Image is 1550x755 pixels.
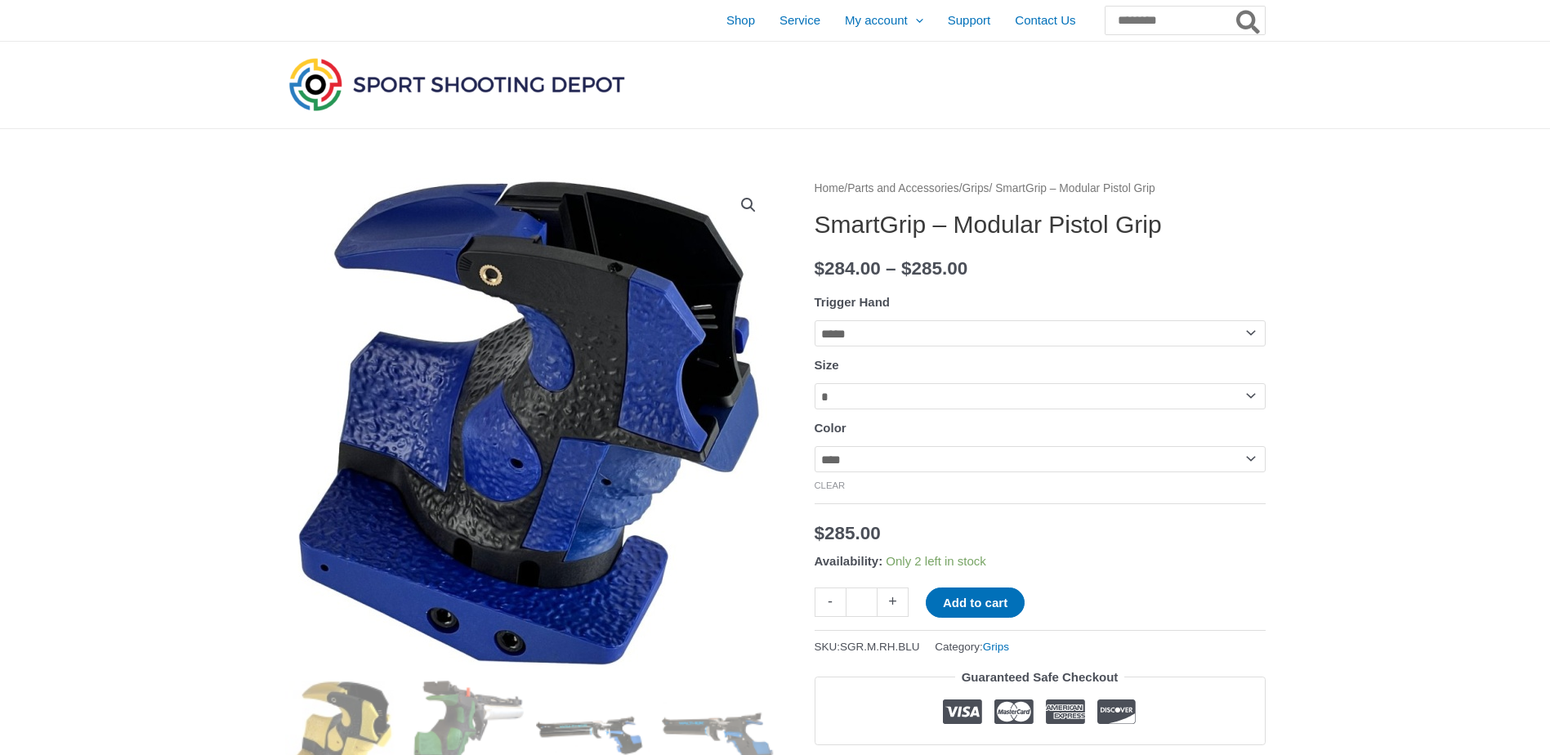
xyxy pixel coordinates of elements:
a: Home [815,182,845,194]
img: Sport Shooting Depot [285,54,628,114]
a: Parts and Accessories [847,182,959,194]
span: Category: [935,637,1009,657]
a: + [878,587,909,616]
button: Search [1233,7,1265,34]
label: Trigger Hand [815,295,891,309]
legend: Guaranteed Safe Checkout [955,666,1125,689]
a: View full-screen image gallery [734,190,763,220]
bdi: 284.00 [815,258,881,279]
a: - [815,587,846,616]
span: Only 2 left in stock [886,554,986,568]
button: Add to cart [926,587,1025,618]
span: Availability: [815,554,883,568]
bdi: 285.00 [901,258,967,279]
label: Color [815,421,846,435]
nav: Breadcrumb [815,178,1266,199]
span: SKU: [815,637,920,657]
a: Grips [963,182,989,194]
a: Clear options [815,480,846,490]
span: SGR.M.RH.BLU [840,641,920,653]
span: $ [815,258,825,279]
input: Product quantity [846,587,878,616]
span: $ [815,523,825,543]
img: SmartGrip - Modular Pistol Grip - Image 29 [285,178,775,668]
a: Grips [983,641,1009,653]
span: – [886,258,896,279]
span: $ [901,258,912,279]
h1: SmartGrip – Modular Pistol Grip [815,210,1266,239]
label: Size [815,358,839,372]
bdi: 285.00 [815,523,881,543]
